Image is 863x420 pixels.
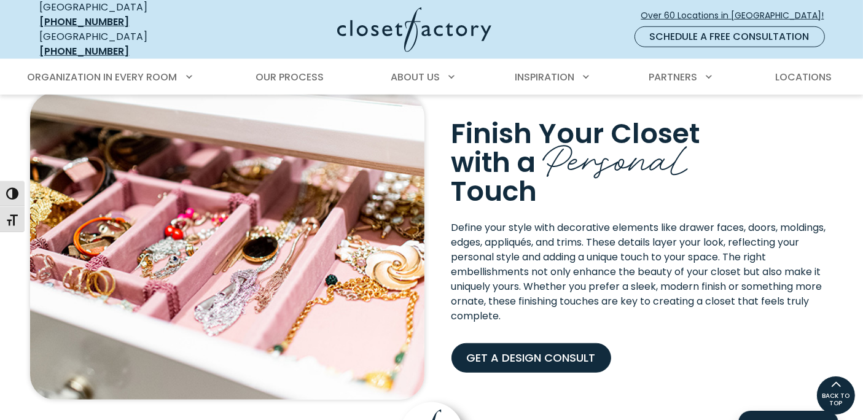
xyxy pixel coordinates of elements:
[256,70,324,84] span: Our Process
[451,172,537,211] span: Touch
[543,126,690,185] span: Personal
[816,376,856,415] a: BACK TO TOP
[40,44,130,58] a: [PHONE_NUMBER]
[641,5,835,26] a: Over 60 Locations in [GEOGRAPHIC_DATA]!
[515,70,574,84] span: Inspiration
[19,60,845,95] nav: Primary Menu
[337,7,491,52] img: Closet Factory Logo
[641,9,834,22] span: Over 60 Locations in [GEOGRAPHIC_DATA]!
[635,26,825,47] a: Schedule a Free Consultation
[451,343,611,373] a: Get a Design Consult
[30,93,424,400] img: Custom jewelry drawers
[391,70,440,84] span: About Us
[817,392,855,407] span: BACK TO TOP
[28,70,178,84] span: Organization in Every Room
[451,114,700,153] span: Finish Your Closet
[649,70,697,84] span: Partners
[775,70,832,84] span: Locations
[40,29,218,59] div: [GEOGRAPHIC_DATA]
[451,220,834,324] p: Define your style with decorative elements like drawer faces, doors, moldings, edges, appliqués, ...
[451,143,536,182] span: with a
[40,15,130,29] a: [PHONE_NUMBER]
